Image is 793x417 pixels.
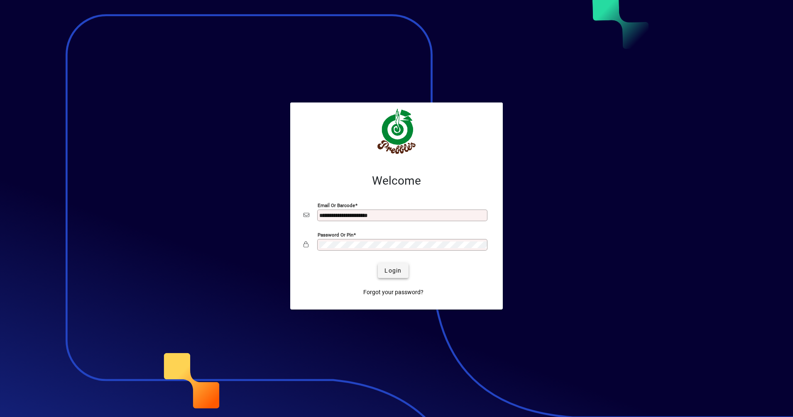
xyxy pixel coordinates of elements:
mat-label: Password or Pin [318,232,353,238]
h2: Welcome [303,174,490,188]
span: Login [384,266,401,275]
mat-label: Email or Barcode [318,202,355,208]
a: Forgot your password? [360,285,427,300]
button: Login [378,263,408,278]
span: Forgot your password? [363,288,423,297]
